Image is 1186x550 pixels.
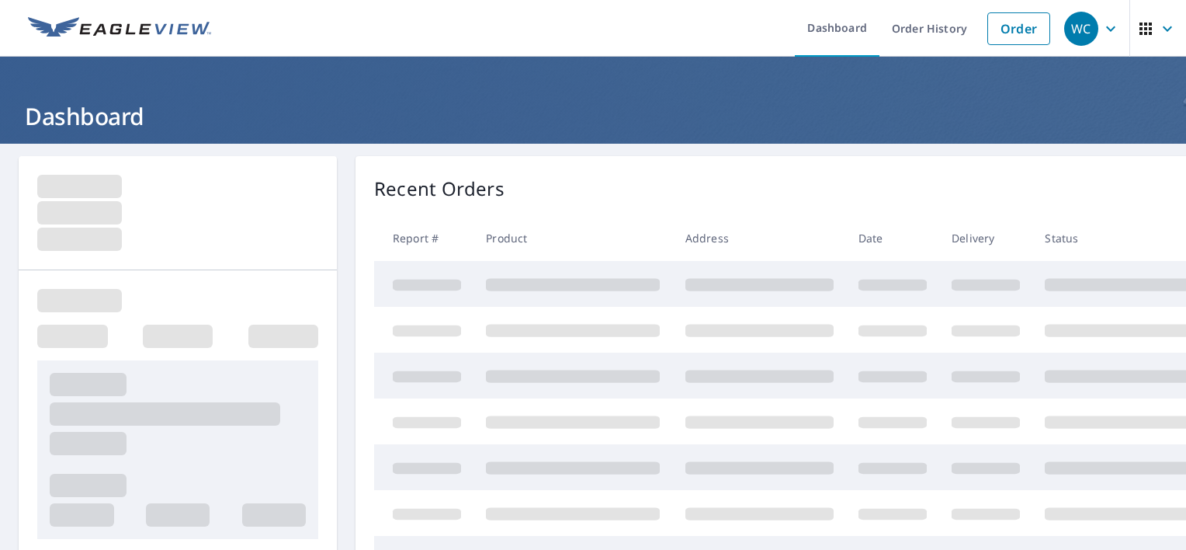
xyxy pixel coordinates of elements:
[374,215,473,261] th: Report #
[673,215,846,261] th: Address
[374,175,505,203] p: Recent Orders
[473,215,672,261] th: Product
[939,215,1032,261] th: Delivery
[846,215,939,261] th: Date
[19,100,1167,132] h1: Dashboard
[28,17,211,40] img: EV Logo
[987,12,1050,45] a: Order
[1064,12,1098,46] div: WC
